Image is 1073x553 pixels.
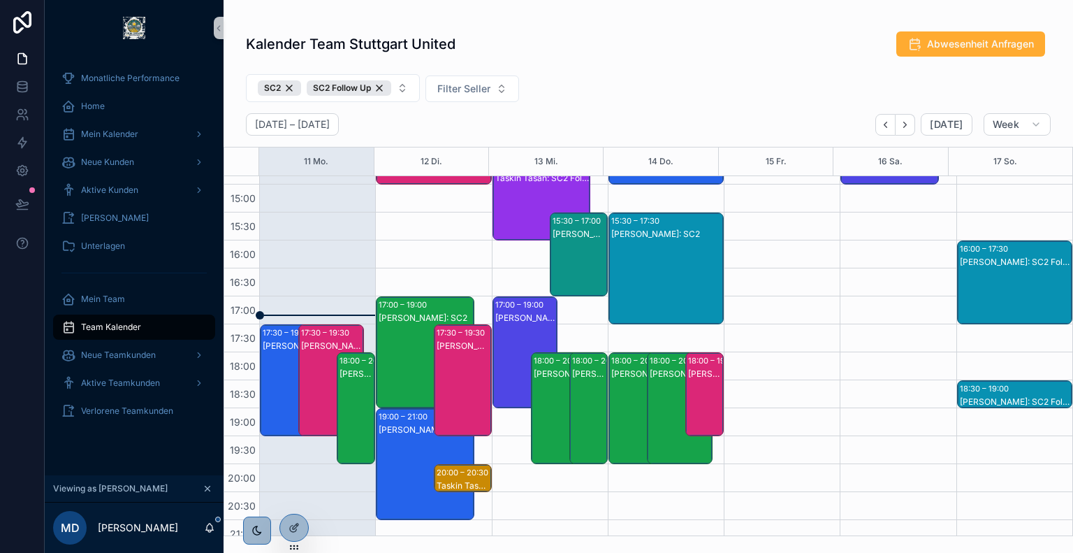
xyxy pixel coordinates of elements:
span: 16:30 [226,276,259,288]
div: 18:00 – 20:00[PERSON_NAME]: SC2 [609,353,673,464]
div: 17 So. [993,148,1017,175]
div: [PERSON_NAME]: SC2 [650,368,711,380]
div: 20:00 – 20:30Taskin Tasan: SC2 Follow Up [435,465,491,491]
span: 18:00 [226,360,259,372]
div: 20:00 – 20:30 [437,466,492,480]
h1: Kalender Team Stuttgart United [246,34,455,54]
div: SC2 [258,80,301,96]
span: 17:00 [227,304,259,316]
button: 12 Di. [421,148,442,175]
div: 18:30 – 19:00 [960,382,1012,396]
button: Unselect SC_2 [258,80,301,96]
div: 16:00 – 17:30[PERSON_NAME]: SC2 Follow Up [958,241,1072,324]
div: [PERSON_NAME]: SC2 [379,424,472,436]
button: Next [896,114,915,136]
span: Mein Team [81,294,125,305]
div: [PERSON_NAME]: SC2 Follow Up [960,257,1071,268]
div: SC2 Follow Up [307,80,391,96]
div: 18:00 – 20:00 [572,354,626,368]
div: [PERSON_NAME]: SC2 [534,368,595,380]
div: scrollable content [45,56,224,442]
span: 20:30 [224,500,259,512]
a: [PERSON_NAME] [53,206,215,231]
div: 18:00 – 19:30[PERSON_NAME]: SC2 Follow Up [686,353,723,436]
a: Verlorene Teamkunden [53,398,215,424]
div: 17:00 – 19:00 [379,298,430,312]
div: 11 Mo. [304,148,328,175]
div: [PERSON_NAME]: SC2 [379,313,472,324]
span: MD [61,519,80,536]
div: 18:00 – 20:00[PERSON_NAME]: SC2 [648,353,712,464]
a: Aktive Kunden [53,178,215,203]
div: [PERSON_NAME]: SC2 Follow Up [688,368,722,380]
div: 17:30 – 19:30[PERSON_NAME]: SC2 [261,325,325,436]
span: 16:00 [226,248,259,260]
a: Aktive Teamkunden [53,371,215,396]
span: 15:00 [227,192,259,204]
span: [PERSON_NAME] [81,213,149,224]
span: Week [993,118,1019,131]
div: 18:30 – 19:00[PERSON_NAME]: SC2 Follow Up [958,381,1072,408]
div: 15:30 – 17:00 [553,214,604,228]
span: [DATE] [930,118,963,131]
span: 20:00 [224,472,259,484]
div: [PERSON_NAME]: SC2 Follow Up [553,229,606,240]
button: 15 Fr. [766,148,787,175]
div: 17:00 – 19:00[PERSON_NAME] Böckmann: SC2 [493,297,557,408]
div: [PERSON_NAME]: SC2 [437,340,490,352]
button: Back [875,114,896,136]
a: Neue Teamkunden [53,343,215,368]
div: 15:30 – 17:00[PERSON_NAME]: SC2 Follow Up [550,213,607,296]
button: Select Button [425,76,519,102]
a: Home [53,94,215,119]
button: Week [984,113,1051,136]
div: 18:00 – 20:00 [650,354,703,368]
span: 17:30 [227,332,259,344]
span: Viewing as [PERSON_NAME] [53,483,168,494]
span: Aktive Kunden [81,185,138,196]
div: 18:00 – 19:30 [688,354,740,368]
div: [PERSON_NAME]: SC2 [572,368,606,380]
div: 16:00 – 17:30 [960,242,1012,256]
div: [PERSON_NAME]: SC2 [340,368,374,380]
div: 14:30 – 16:00Taskin Tasan: SC2 Follow Up [493,157,590,240]
span: 14:30 [226,164,259,176]
span: Neue Kunden [81,157,134,168]
div: 15:30 – 17:30 [611,214,663,228]
div: 17:00 – 19:00[PERSON_NAME]: SC2 [377,297,473,408]
p: [PERSON_NAME] [98,521,178,535]
div: [PERSON_NAME]: SC2 [263,340,324,352]
span: 19:00 [226,416,259,428]
button: Select Button [246,74,420,102]
button: [DATE] [921,113,972,136]
span: Team Kalender [81,322,141,333]
h2: [DATE] – [DATE] [255,117,330,131]
button: Unselect SC_2_FOLLOW_UP [307,80,391,96]
div: 18:00 – 20:00 [340,354,393,368]
span: 15:30 [227,220,259,232]
div: 17:00 – 19:00 [495,298,547,312]
div: [PERSON_NAME]: SC2 [611,229,722,240]
div: Taskin Tasan: SC2 Follow Up [495,173,589,184]
div: 17:30 – 19:30 [263,326,314,340]
div: 17:30 – 19:30 [301,326,353,340]
div: 17:30 – 19:30 [437,326,488,340]
span: Filter Seller [437,82,490,96]
div: 14 Do. [648,148,673,175]
img: App logo [123,17,145,39]
span: Neue Teamkunden [81,350,156,361]
button: 16 Sa. [878,148,903,175]
div: [PERSON_NAME] Böckmann: SC2 [495,313,557,324]
a: Monatliche Performance [53,66,215,91]
a: Mein Team [53,287,215,312]
div: 13 Mi. [534,148,558,175]
div: [PERSON_NAME]: SC2 [301,340,363,352]
span: Mein Kalender [81,129,138,140]
span: Abwesenheit Anfragen [927,37,1034,51]
span: Home [81,101,105,112]
div: 18:00 – 20:00[PERSON_NAME]: SC2 [570,353,607,464]
a: Mein Kalender [53,122,215,147]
